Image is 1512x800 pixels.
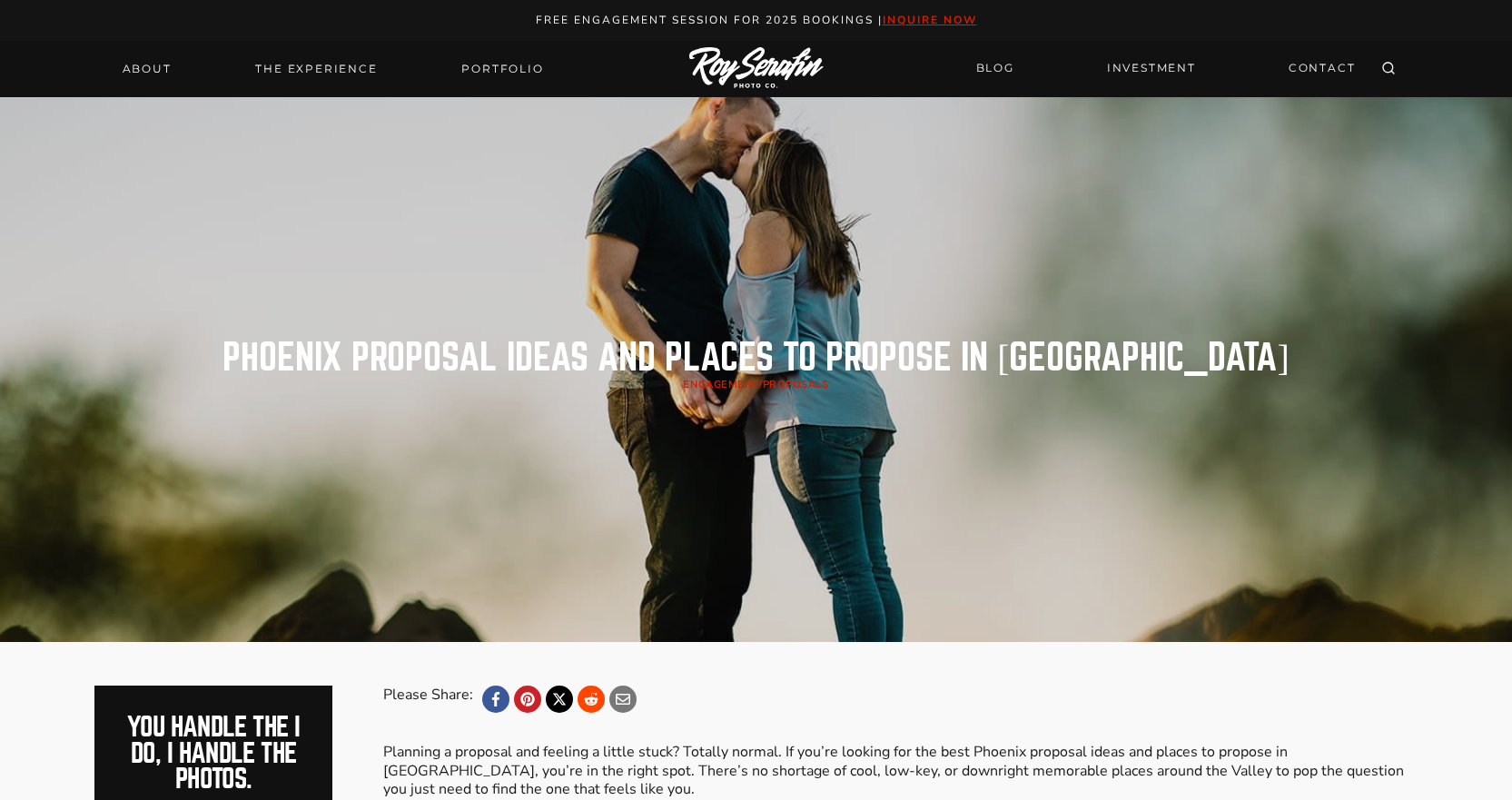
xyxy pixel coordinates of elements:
[482,686,509,713] a: Facebook
[112,56,183,82] a: About
[883,13,977,27] a: inquire now
[578,686,605,713] a: Reddit
[222,340,1290,376] h1: Phoenix Proposal Ideas and Places to Propose in [GEOGRAPHIC_DATA]
[20,11,1493,30] p: Free engagement session for 2025 Bookings |
[1278,53,1367,84] a: CONTACT
[1096,53,1207,84] a: INVESTMENT
[683,378,828,391] span: /
[383,743,1417,799] p: Planning a proposal and feeling a little stuck? Totally normal. If you’re looking for the best Ph...
[112,56,555,82] nav: Primary Navigation
[244,56,388,82] a: THE EXPERIENCE
[514,686,541,713] a: Pinterest
[965,53,1367,84] nav: Secondary Navigation
[763,378,829,391] a: Proposals
[683,378,759,391] a: Engagement
[1376,56,1401,82] button: View Search Form
[450,56,554,82] a: Portfolio
[689,47,824,90] img: Logo of Roy Serafin Photo Co., featuring stylized text in white on a light background, representi...
[114,715,313,793] h2: You handle the i do, I handle the photos.
[609,686,637,713] a: Email
[383,686,473,713] div: Please Share:
[965,53,1025,84] a: BLOG
[546,686,573,713] a: X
